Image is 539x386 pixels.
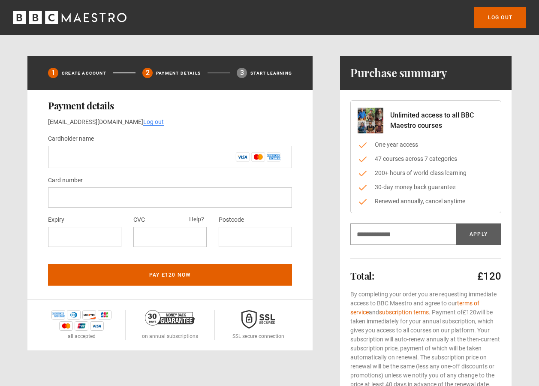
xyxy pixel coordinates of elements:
[463,309,476,316] span: £120
[358,154,494,163] li: 47 courses across 7 categories
[48,175,83,186] label: Card number
[350,271,374,281] h2: Total:
[59,321,73,331] img: mastercard
[456,223,501,245] button: Apply
[358,169,494,178] li: 200+ hours of world-class learning
[474,7,526,28] a: Log out
[232,332,284,340] p: SSL secure connection
[90,321,104,331] img: visa
[48,68,58,78] div: 1
[237,68,247,78] div: 3
[68,332,96,340] p: all accepted
[51,310,65,320] img: amex
[156,70,201,76] p: Payment details
[358,183,494,192] li: 30-day money back guarantee
[48,215,64,225] label: Expiry
[82,310,96,320] img: discover
[55,233,114,241] iframe: Secure expiration date input frame
[133,215,145,225] label: CVC
[358,140,494,149] li: One year access
[13,11,126,24] svg: BBC Maestro
[75,321,88,331] img: unionpay
[250,70,292,76] p: Start learning
[55,193,285,202] iframe: Secure card number input frame
[48,118,292,127] p: [EMAIL_ADDRESS][DOMAIN_NAME]
[379,309,429,316] a: subscription terms
[350,66,447,80] h1: Purchase summary
[219,215,244,225] label: Postcode
[140,233,200,241] iframe: Secure CVC input frame
[48,134,94,144] label: Cardholder name
[142,68,153,78] div: 2
[390,110,494,131] p: Unlimited access to all BBC Maestro courses
[48,264,292,286] button: Pay £120 now
[477,269,501,283] p: £120
[143,118,164,126] a: Log out
[145,310,195,326] img: 30-day-money-back-guarantee-c866a5dd536ff72a469b.png
[358,197,494,206] li: Renewed annually, cancel anytime
[48,100,292,111] h2: Payment details
[98,310,111,320] img: jcb
[142,332,198,340] p: on annual subscriptions
[226,233,285,241] iframe: Secure postal code input frame
[62,70,106,76] p: Create Account
[67,310,81,320] img: diners
[187,214,207,225] button: Help?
